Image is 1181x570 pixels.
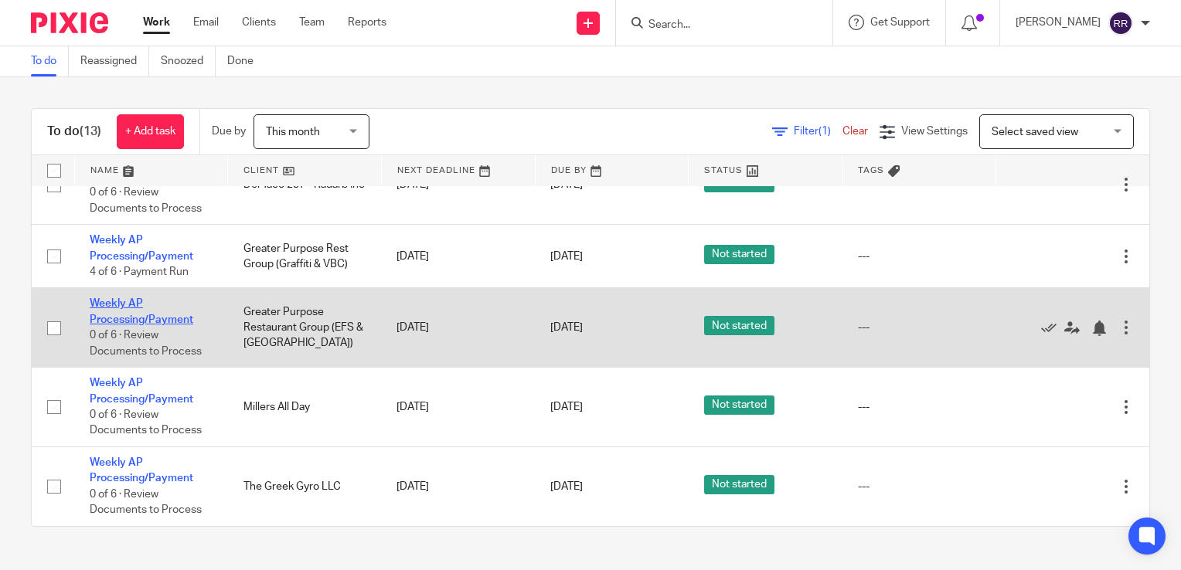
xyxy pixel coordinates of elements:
[1108,11,1133,36] img: svg%3E
[704,245,774,264] span: Not started
[193,15,219,30] a: Email
[161,46,216,76] a: Snoozed
[90,330,202,357] span: 0 of 6 · Review Documents to Process
[228,368,382,447] td: Millers All Day
[117,114,184,149] a: + Add task
[90,187,202,214] span: 0 of 6 · Review Documents to Process
[242,15,276,30] a: Clients
[1041,320,1064,335] a: Mark as done
[299,15,325,30] a: Team
[90,457,193,483] a: Weekly AP Processing/Payment
[550,481,583,492] span: [DATE]
[381,225,535,288] td: [DATE]
[90,266,189,277] span: 4 of 6 · Payment Run
[550,251,583,262] span: [DATE]
[381,446,535,525] td: [DATE]
[90,378,193,404] a: Weekly AP Processing/Payment
[228,288,382,368] td: Greater Purpose Restaurant Group (EFS & [GEOGRAPHIC_DATA])
[90,235,193,261] a: Weekly AP Processing/Payment
[794,126,842,137] span: Filter
[842,126,868,137] a: Clear
[348,15,386,30] a: Reports
[31,12,108,33] img: Pixie
[819,126,831,137] span: (1)
[992,127,1078,137] span: Select saved view
[266,127,320,137] span: This month
[858,479,981,494] div: ---
[90,409,202,436] span: 0 of 6 · Review Documents to Process
[858,320,981,335] div: ---
[31,46,69,76] a: To do
[90,489,202,516] span: 0 of 6 · Review Documents to Process
[228,225,382,288] td: Greater Purpose Rest Group (Graffiti & VBC)
[550,322,583,333] span: [DATE]
[47,124,101,140] h1: To do
[858,249,981,264] div: ---
[704,475,774,494] span: Not started
[381,368,535,447] td: [DATE]
[1016,15,1101,30] p: [PERSON_NAME]
[858,399,981,415] div: ---
[704,316,774,335] span: Not started
[212,124,246,139] p: Due by
[90,298,193,324] a: Weekly AP Processing/Payment
[901,126,968,137] span: View Settings
[704,395,774,415] span: Not started
[227,46,265,76] a: Done
[647,19,786,32] input: Search
[870,17,930,28] span: Get Support
[80,46,149,76] a: Reassigned
[80,125,101,137] span: (13)
[858,166,884,175] span: Tags
[381,288,535,368] td: [DATE]
[143,15,170,30] a: Work
[550,402,583,412] span: [DATE]
[228,446,382,525] td: The Greek Gyro LLC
